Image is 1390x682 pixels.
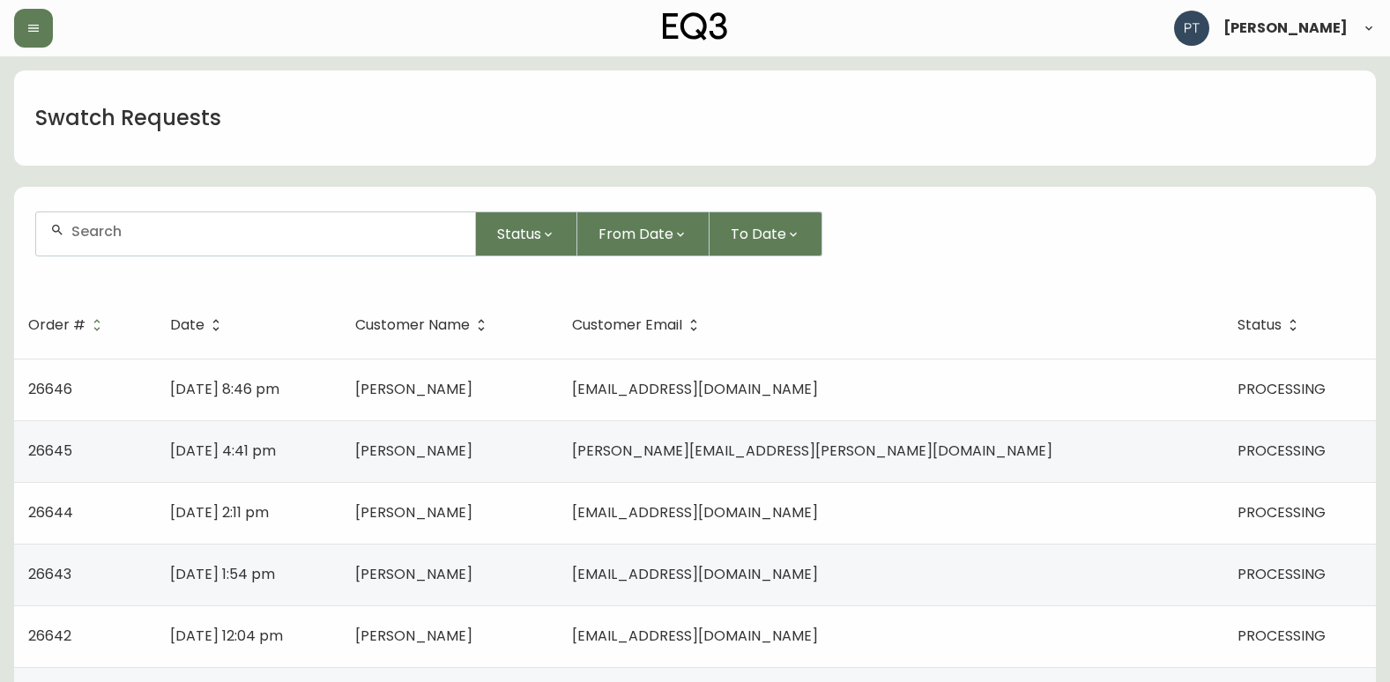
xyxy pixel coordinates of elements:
span: [EMAIL_ADDRESS][DOMAIN_NAME] [572,564,818,584]
span: Date [170,320,204,330]
span: Status [1238,317,1305,333]
img: 986dcd8e1aab7847125929f325458823 [1174,11,1209,46]
span: [DATE] 8:46 pm [170,379,279,399]
span: [DATE] 4:41 pm [170,441,276,461]
button: From Date [577,211,710,256]
span: [EMAIL_ADDRESS][DOMAIN_NAME] [572,626,818,646]
span: From Date [598,223,673,245]
span: [PERSON_NAME] [355,626,472,646]
input: Search [71,223,461,240]
button: To Date [710,211,822,256]
span: [EMAIL_ADDRESS][DOMAIN_NAME] [572,379,818,399]
span: PROCESSING [1238,564,1326,584]
span: Date [170,317,227,333]
span: PROCESSING [1238,441,1326,461]
span: 26643 [28,564,71,584]
span: Status [1238,320,1282,330]
span: PROCESSING [1238,379,1326,399]
span: [PERSON_NAME] [355,441,472,461]
span: Customer Email [572,320,682,330]
span: PROCESSING [1238,502,1326,523]
h1: Swatch Requests [35,103,221,133]
span: PROCESSING [1238,626,1326,646]
span: 26646 [28,379,72,399]
span: [EMAIL_ADDRESS][DOMAIN_NAME] [572,502,818,523]
span: Customer Name [355,320,470,330]
span: 26644 [28,502,73,523]
span: Customer Email [572,317,705,333]
span: Order # [28,320,85,330]
span: [DATE] 12:04 pm [170,626,283,646]
span: Customer Name [355,317,493,333]
button: Status [476,211,577,256]
span: [DATE] 1:54 pm [170,564,275,584]
span: [PERSON_NAME] [1223,21,1348,35]
span: To Date [731,223,786,245]
span: Status [497,223,541,245]
span: 26642 [28,626,71,646]
img: logo [663,12,728,41]
span: [PERSON_NAME] [355,564,472,584]
span: Order # [28,317,108,333]
span: [PERSON_NAME][EMAIL_ADDRESS][PERSON_NAME][DOMAIN_NAME] [572,441,1052,461]
span: [PERSON_NAME] [355,379,472,399]
span: 26645 [28,441,72,461]
span: [PERSON_NAME] [355,502,472,523]
span: [DATE] 2:11 pm [170,502,269,523]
